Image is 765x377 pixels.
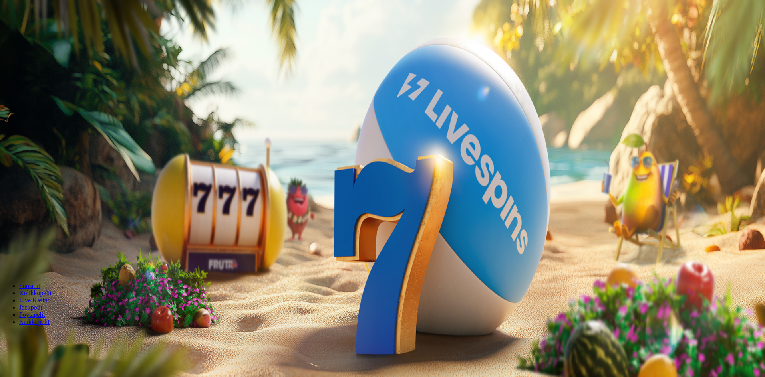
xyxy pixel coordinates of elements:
[19,311,45,318] a: Pöytäpelit
[3,269,762,340] header: Lobby
[19,304,42,311] a: Jackpotit
[19,318,50,325] a: Kaikki pelit
[19,290,52,296] a: Kolikkopelit
[19,297,51,304] a: Live Kasino
[19,282,40,289] a: Suositut
[3,269,762,326] nav: Lobby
